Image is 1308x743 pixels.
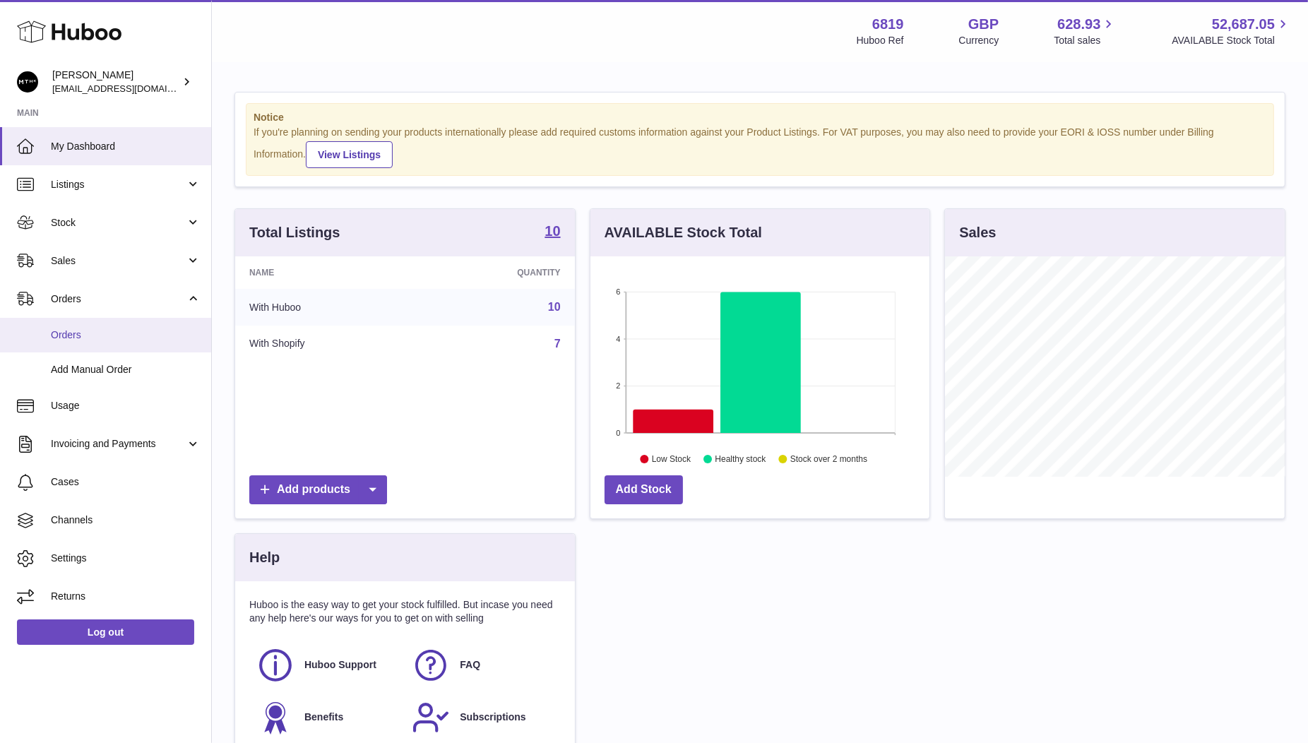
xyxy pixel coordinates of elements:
span: Huboo Support [304,658,376,672]
span: AVAILABLE Stock Total [1172,34,1291,47]
th: Name [235,256,418,289]
span: Listings [51,178,186,191]
span: Channels [51,513,201,527]
a: Log out [17,619,194,645]
a: FAQ [412,646,553,684]
td: With Huboo [235,289,418,326]
span: Stock [51,216,186,230]
span: Usage [51,399,201,412]
a: View Listings [306,141,393,168]
a: Add Stock [605,475,683,504]
span: Cases [51,475,201,489]
img: amar@mthk.com [17,71,38,93]
span: Orders [51,292,186,306]
strong: 6819 [872,15,904,34]
text: Low Stock [652,454,691,464]
strong: 10 [545,224,560,238]
span: My Dashboard [51,140,201,153]
div: Huboo Ref [857,34,904,47]
span: Subscriptions [460,711,525,724]
text: 0 [616,429,620,437]
div: If you're planning on sending your products internationally please add required customs informati... [254,126,1266,168]
a: Subscriptions [412,699,553,737]
a: Huboo Support [256,646,398,684]
span: Orders [51,328,201,342]
th: Quantity [418,256,574,289]
div: Currency [959,34,999,47]
a: 10 [548,301,561,313]
td: With Shopify [235,326,418,362]
p: Huboo is the easy way to get your stock fulfilled. But incase you need any help here's our ways f... [249,598,561,625]
span: [EMAIL_ADDRESS][DOMAIN_NAME] [52,83,208,94]
text: 2 [616,381,620,390]
span: Add Manual Order [51,363,201,376]
h3: Help [249,548,280,567]
span: 52,687.05 [1212,15,1275,34]
strong: GBP [968,15,999,34]
a: 10 [545,224,560,241]
span: Sales [51,254,186,268]
h3: Sales [959,223,996,242]
a: Add products [249,475,387,504]
span: Benefits [304,711,343,724]
span: Total sales [1054,34,1117,47]
span: 628.93 [1057,15,1100,34]
h3: Total Listings [249,223,340,242]
strong: Notice [254,111,1266,124]
a: 52,687.05 AVAILABLE Stock Total [1172,15,1291,47]
text: 6 [616,287,620,296]
a: Benefits [256,699,398,737]
text: 4 [616,335,620,343]
text: Healthy stock [715,454,766,464]
span: FAQ [460,658,480,672]
text: Stock over 2 months [790,454,867,464]
div: [PERSON_NAME] [52,69,179,95]
a: 628.93 Total sales [1054,15,1117,47]
span: Invoicing and Payments [51,437,186,451]
h3: AVAILABLE Stock Total [605,223,762,242]
span: Settings [51,552,201,565]
span: Returns [51,590,201,603]
a: 7 [554,338,561,350]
